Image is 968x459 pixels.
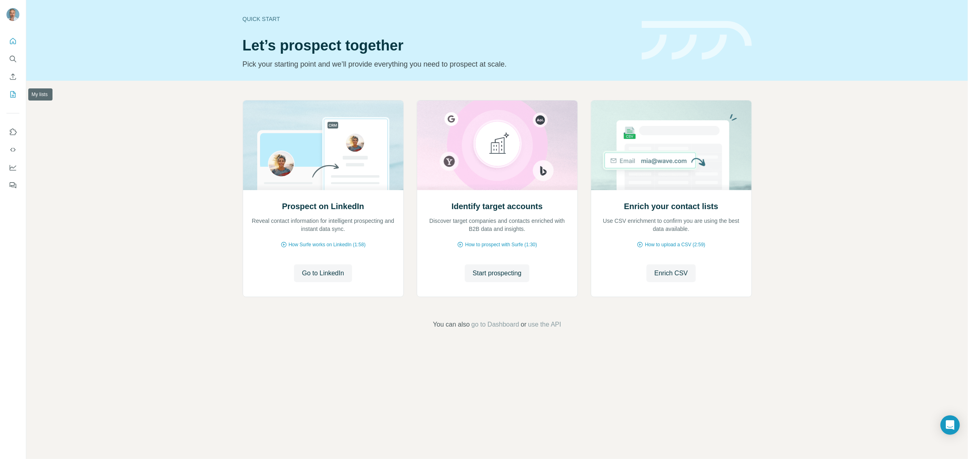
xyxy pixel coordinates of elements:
[451,201,543,212] h2: Identify target accounts
[465,241,537,248] span: How to prospect with Surfe (1:30)
[289,241,366,248] span: How Surfe works on LinkedIn (1:58)
[425,217,569,233] p: Discover target companies and contacts enriched with B2B data and insights.
[521,320,527,329] span: or
[647,264,696,282] button: Enrich CSV
[282,201,364,212] h2: Prospect on LinkedIn
[6,178,19,193] button: Feedback
[251,217,395,233] p: Reveal contact information for intelligent prospecting and instant data sync.
[294,264,352,282] button: Go to LinkedIn
[417,101,578,190] img: Identify target accounts
[465,264,530,282] button: Start prospecting
[473,268,522,278] span: Start prospecting
[433,320,470,329] span: You can also
[624,201,718,212] h2: Enrich your contact lists
[243,38,632,54] h1: Let’s prospect together
[6,87,19,102] button: My lists
[6,69,19,84] button: Enrich CSV
[941,415,960,435] div: Open Intercom Messenger
[243,59,632,70] p: Pick your starting point and we’ll provide everything you need to prospect at scale.
[302,268,344,278] span: Go to LinkedIn
[645,241,705,248] span: How to upload a CSV (2:59)
[6,52,19,66] button: Search
[6,8,19,21] img: Avatar
[599,217,743,233] p: Use CSV enrichment to confirm you are using the best data available.
[471,320,519,329] button: go to Dashboard
[6,125,19,139] button: Use Surfe on LinkedIn
[528,320,561,329] button: use the API
[6,34,19,48] button: Quick start
[642,21,752,60] img: banner
[243,101,404,190] img: Prospect on LinkedIn
[243,15,632,23] div: Quick start
[655,268,688,278] span: Enrich CSV
[6,160,19,175] button: Dashboard
[591,101,752,190] img: Enrich your contact lists
[6,143,19,157] button: Use Surfe API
